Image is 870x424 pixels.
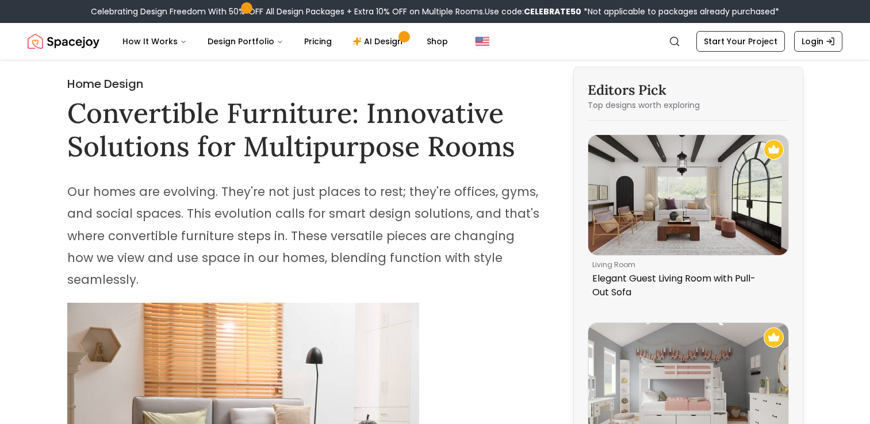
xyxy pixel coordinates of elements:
h1: Convertible Furniture: Innovative Solutions for Multipurpose Rooms [67,97,543,163]
button: Design Portfolio [198,30,293,53]
a: Shop [417,30,457,53]
a: Start Your Project [696,31,785,52]
p: Elegant Guest Living Room with Pull-Out Sofa [592,272,780,299]
a: Login [794,31,842,52]
span: Use code: [485,6,581,17]
img: United States [476,34,489,48]
a: Pricing [295,30,341,53]
button: How It Works [113,30,196,53]
a: Elegant Guest Living Room with Pull-Out SofaRecommended Spacejoy Design - Elegant Guest Living Ro... [588,134,789,304]
nav: Global [28,23,842,60]
b: CELEBRATE50 [524,6,581,17]
span: *Not applicable to packages already purchased* [581,6,779,17]
p: living room [592,260,780,269]
img: Spacejoy Logo [28,30,99,53]
span: Our homes are evolving. They're not just places to rest; they're offices, gyms, and social spaces... [67,183,539,288]
h3: Editors Pick [588,81,789,99]
a: Spacejoy [28,30,99,53]
img: Elegant Guest Living Room with Pull-Out Sofa [588,135,788,255]
a: AI Design [343,30,415,53]
img: Recommended Spacejoy Design - Kid's Bedroom Boho Glam With Bunk Bed [764,327,784,348]
div: Celebrating Design Freedom With 50% OFF All Design Packages + Extra 10% OFF on Multiple Rooms. [91,6,779,17]
nav: Main [113,30,457,53]
h2: Home Design [67,76,543,92]
img: Recommended Spacejoy Design - Elegant Guest Living Room with Pull-Out Sofa [764,140,784,160]
p: Top designs worth exploring [588,99,789,111]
